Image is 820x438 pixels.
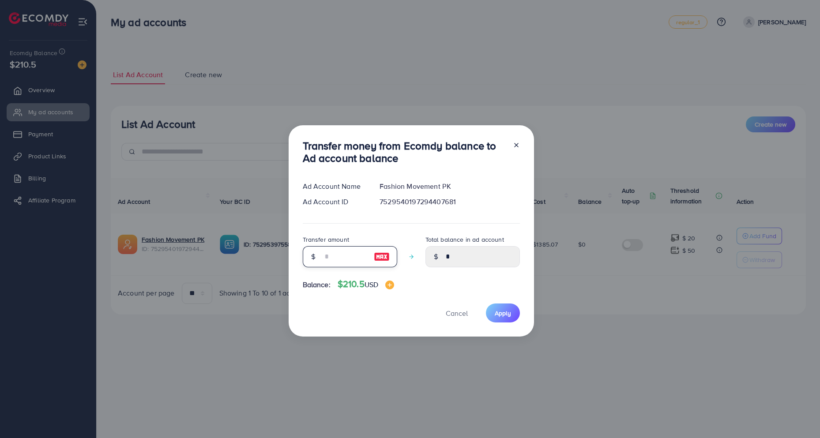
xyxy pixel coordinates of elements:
[296,181,373,191] div: Ad Account Name
[374,251,390,262] img: image
[303,280,331,290] span: Balance:
[372,181,527,191] div: Fashion Movement PK
[385,281,394,289] img: image
[296,197,373,207] div: Ad Account ID
[486,303,520,322] button: Apply
[303,139,506,165] h3: Transfer money from Ecomdy balance to Ad account balance
[446,308,468,318] span: Cancel
[372,197,527,207] div: 7529540197294407681
[495,309,511,318] span: Apply
[338,279,394,290] h4: $210.5
[365,280,378,289] span: USD
[425,235,504,244] label: Total balance in ad account
[435,303,479,322] button: Cancel
[303,235,349,244] label: Transfer amount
